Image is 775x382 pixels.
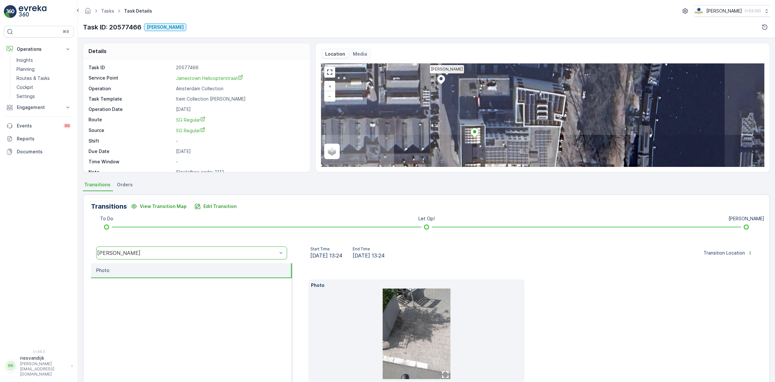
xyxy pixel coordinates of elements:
span: [DATE] 13:24 [353,252,385,259]
span: − [328,93,331,99]
p: Documents [17,148,71,155]
p: [DATE] [176,148,303,155]
p: 99 [65,123,70,128]
p: [DATE] [176,106,303,113]
p: To Do [100,215,113,222]
button: Geen Afval [144,23,186,31]
p: Cockpit [16,84,33,91]
img: basis-logo_rgb2x.png [694,7,704,15]
button: [PERSON_NAME](+02:00) [694,5,770,17]
p: Sleutelbox code: 1112 [176,169,303,175]
img: 251eb998ecea4c0abb56e3f55183fda5.jpg [383,289,450,379]
p: Source [88,127,173,134]
a: SG Regular [176,116,303,123]
p: Transitions [91,202,127,211]
span: Orders [117,181,133,188]
a: Jamestown Helicopterstraat [176,75,303,82]
p: [PERSON_NAME] [147,24,184,30]
button: Transition Location [700,248,757,258]
a: Layers [325,144,339,158]
p: Operation [88,85,173,92]
img: logo [4,5,17,18]
span: Transitions [84,181,110,188]
p: End Time [353,246,385,252]
p: Time Window [88,158,173,165]
p: Details [88,47,107,55]
a: Cockpit [14,83,74,92]
p: Transition Location [704,250,745,256]
span: Jamestown Helicopterstraat [176,75,243,81]
p: Start Time [310,246,342,252]
span: v 1.49.3 [4,350,74,354]
p: ⌘B [63,29,69,34]
p: Routes & Tasks [16,75,50,82]
a: Zoom In [325,82,335,91]
p: [PERSON_NAME] [728,215,764,222]
p: [PERSON_NAME] [706,8,742,14]
a: Homepage [84,10,91,15]
p: Settings [16,93,35,100]
span: Task Details [123,8,153,14]
span: + [328,83,331,89]
p: Edit Transition [203,203,237,210]
button: Engagement [4,101,74,114]
p: Let Op! [418,215,435,222]
p: Events [17,123,59,129]
button: Operations [4,43,74,56]
p: Engagement [17,104,61,111]
p: Operation Date [88,106,173,113]
p: Note [88,169,173,175]
p: 20577466 [176,64,303,71]
p: View Transition Map [140,203,187,210]
a: View Fullscreen [325,67,335,77]
p: Operations [17,46,61,52]
p: Service Point [88,75,173,82]
p: Amsterdam Collection [176,85,303,92]
p: Item Collection [PERSON_NAME] [176,96,303,102]
a: Routes & Tasks [14,74,74,83]
p: riesvandijk [20,355,68,361]
a: Planning [14,65,74,74]
p: Location [325,51,345,57]
a: Tasks [101,8,114,14]
img: logo_light-DOdMpM7g.png [19,5,46,18]
p: Due Date [88,148,173,155]
p: Planning [16,66,35,72]
p: [PERSON_NAME][EMAIL_ADDRESS][DOMAIN_NAME] [20,361,68,377]
a: Settings [14,92,74,101]
p: Media [353,51,367,57]
a: Events99 [4,119,74,132]
div: RR [5,361,16,371]
span: SG Regular [176,117,205,123]
button: RRriesvandijk[PERSON_NAME][EMAIL_ADDRESS][DOMAIN_NAME] [4,355,74,377]
p: Task Template [88,96,173,102]
p: - [176,138,303,144]
p: ( +02:00 ) [745,8,761,14]
a: SG Regular [176,127,303,134]
p: Route [88,116,173,123]
a: Zoom Out [325,91,335,101]
span: SG Regular [176,128,205,133]
p: Photo [311,282,522,289]
p: Shift [88,138,173,144]
span: [DATE] 13:24 [310,252,342,259]
a: Reports [4,132,74,145]
a: Insights [14,56,74,65]
a: Documents [4,145,74,158]
p: Reports [17,136,71,142]
p: Task ID: 20577466 [83,22,141,32]
p: - [176,158,303,165]
p: Insights [16,57,33,63]
div: [PERSON_NAME] [97,250,277,256]
button: Edit Transition [191,201,241,212]
p: Photo [96,267,109,274]
button: View Transition Map [127,201,191,212]
p: Task ID [88,64,173,71]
